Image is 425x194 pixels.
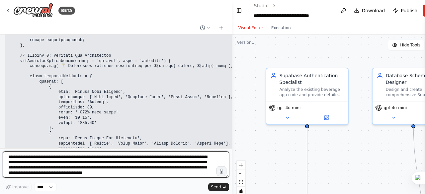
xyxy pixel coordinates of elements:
[280,87,344,97] div: Analyze the existing beverage app code and provide detailed implementation guidance for integrati...
[266,68,349,125] div: Supabase Authentication SpecialistAnalyze the existing beverage app code and provide detailed imp...
[278,105,301,110] span: gpt-4o-mini
[400,42,420,48] span: Hide Tools
[208,183,229,191] button: Send
[280,72,344,86] div: Supabase Authentication Specialist
[388,40,424,50] button: Hide Tools
[237,40,254,45] div: Version 1
[308,114,345,122] button: Open in side panel
[237,169,245,178] button: zoom out
[12,184,29,190] span: Improve
[254,2,332,19] nav: breadcrumb
[197,24,213,32] button: Switch to previous chat
[234,24,267,32] button: Visual Editor
[351,5,388,17] button: Download
[216,24,226,32] button: Start a new chat
[362,7,385,14] span: Download
[237,178,245,187] button: fit view
[58,7,75,15] div: BETA
[390,5,420,17] button: Publish
[216,166,226,176] button: Click to speak your automation idea
[236,6,243,15] button: Hide left sidebar
[13,3,53,18] img: Logo
[384,105,407,110] span: gpt-4o-mini
[3,183,32,191] button: Improve
[267,24,295,32] button: Execution
[254,3,269,8] a: Studio
[237,161,245,169] button: zoom in
[211,184,221,190] span: Send
[401,7,417,14] span: Publish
